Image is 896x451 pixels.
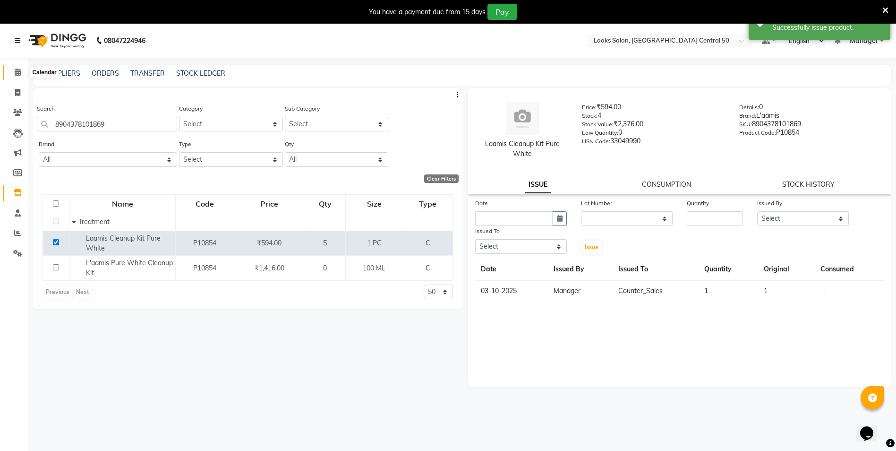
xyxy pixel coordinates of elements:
td: Manager [548,280,613,302]
a: TRANSFER [130,69,165,78]
img: logo [24,27,89,54]
span: - [373,217,375,226]
div: You have a payment due from 15 days [369,7,486,17]
span: 100 ML [363,264,385,272]
div: Qty [306,195,345,212]
iframe: chat widget [856,413,887,442]
div: ₹594.00 [582,102,725,115]
div: ₹2,376.00 [582,119,725,132]
span: Treatment [78,217,110,226]
div: Successfully issue product. [772,23,883,33]
b: 08047224946 [104,27,145,54]
label: SKU: [739,120,752,129]
td: -- [815,280,884,302]
span: Manager [850,36,878,46]
div: Name [70,195,175,212]
th: Issued To [613,259,699,280]
img: avatar [506,102,539,135]
td: Counter_Sales [613,280,699,302]
label: Stock: [582,112,597,120]
span: ₹1,416.00 [255,264,284,272]
label: Issued By [757,199,782,208]
div: 0 [739,102,882,115]
span: Issue [585,243,598,251]
label: Product Code: [739,129,776,137]
label: Search [37,104,55,113]
label: Low Quantity: [582,129,618,137]
div: 33049990 [582,136,725,149]
div: Size [346,195,402,212]
div: 4 [582,111,725,124]
th: Original [758,259,815,280]
div: L'aamis [739,111,882,124]
div: P10854 [739,128,882,141]
th: Consumed [815,259,884,280]
a: ORDERS [92,69,119,78]
a: STOCK HISTORY [782,180,835,189]
span: 1 PC [367,239,382,247]
td: 1 [758,280,815,302]
span: C [426,239,430,247]
span: L'aamis Pure White Cleanup Kit [86,259,173,277]
label: Price: [582,103,597,112]
div: Price [235,195,304,212]
label: Sub Category [285,104,320,113]
label: Category [179,104,203,113]
td: 03-10-2025 [475,280,548,302]
th: Quantity [699,259,758,280]
div: Code [176,195,233,212]
span: ₹594.00 [257,239,282,247]
div: 0 [582,128,725,141]
input: Search by product name or code [37,117,177,131]
span: P10854 [193,264,216,272]
label: Type [179,140,191,148]
a: ISSUE [525,176,551,193]
th: Issued By [548,259,613,280]
div: Calendar [30,67,59,78]
label: Details: [739,103,759,112]
span: P10854 [193,239,216,247]
span: Collapse Row [72,217,78,226]
a: CONSUMPTION [642,180,691,189]
span: Laamis Cleanup Kit Pure White [86,234,161,252]
button: Issue [582,241,601,254]
label: Date [475,199,488,208]
a: STOCK LEDGER [176,69,225,78]
span: 0 [323,264,327,272]
div: Clear Filters [424,174,459,183]
label: Lot Number [581,199,612,208]
button: Pay [487,4,517,20]
label: Brand: [739,112,756,120]
span: C [426,264,430,272]
th: Date [475,259,548,280]
label: Issued To [475,227,500,235]
div: Laamis Cleanup Kit Pure White [478,139,568,159]
label: HSN Code: [582,137,610,146]
div: Type [404,195,452,212]
span: 5 [323,239,327,247]
label: Stock Value: [582,120,614,129]
label: Brand [39,140,54,148]
label: Quantity [687,199,709,208]
div: 8904378101869 [739,119,882,132]
td: 1 [699,280,758,302]
label: Qty [285,140,294,148]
